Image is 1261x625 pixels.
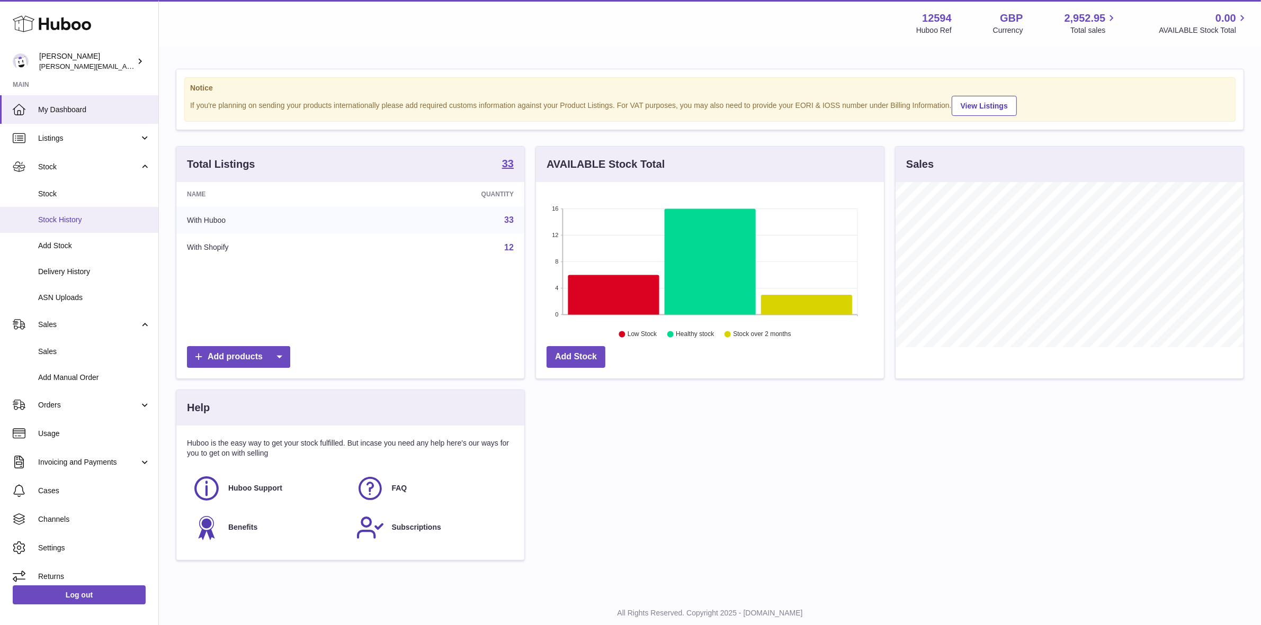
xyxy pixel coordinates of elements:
[176,182,364,206] th: Name
[38,293,150,303] span: ASN Uploads
[167,608,1253,618] p: All Rights Reserved. Copyright 2025 - [DOMAIN_NAME]
[676,331,714,338] text: Healthy stock
[916,25,952,35] div: Huboo Ref
[555,258,558,265] text: 8
[356,513,509,542] a: Subscriptions
[38,486,150,496] span: Cases
[38,215,150,225] span: Stock History
[392,483,407,493] span: FAQ
[502,158,514,169] strong: 33
[187,157,255,171] h3: Total Listings
[187,401,210,415] h3: Help
[38,105,150,115] span: My Dashboard
[38,241,150,251] span: Add Stock
[356,474,509,503] a: FAQ
[906,157,934,171] h3: Sales
[1070,25,1117,35] span: Total sales
[38,514,150,524] span: Channels
[547,346,605,368] a: Add Stock
[38,400,139,410] span: Orders
[38,267,150,277] span: Delivery History
[192,474,345,503] a: Huboo Support
[364,182,524,206] th: Quantity
[504,243,514,252] a: 12
[502,158,514,171] a: 33
[39,51,135,71] div: [PERSON_NAME]
[1000,11,1023,25] strong: GBP
[628,331,657,338] text: Low Stock
[552,205,558,212] text: 16
[190,83,1230,93] strong: Notice
[504,215,514,224] a: 33
[187,346,290,368] a: Add products
[1065,11,1118,35] a: 2,952.95 Total sales
[38,543,150,553] span: Settings
[38,373,150,383] span: Add Manual Order
[38,162,139,172] span: Stock
[733,331,791,338] text: Stock over 2 months
[13,53,29,69] img: owen@wearemakewaves.com
[228,522,257,532] span: Benefits
[1159,11,1248,35] a: 0.00 AVAILABLE Stock Total
[228,483,282,493] span: Huboo Support
[555,285,558,291] text: 4
[13,585,146,604] a: Log out
[176,206,364,234] td: With Huboo
[547,157,665,171] h3: AVAILABLE Stock Total
[993,25,1023,35] div: Currency
[922,11,952,25] strong: 12594
[952,96,1017,116] a: View Listings
[392,522,441,532] span: Subscriptions
[176,234,364,261] td: With Shopify
[38,457,139,467] span: Invoicing and Payments
[555,311,558,318] text: 0
[39,62,212,70] span: [PERSON_NAME][EMAIL_ADDRESS][DOMAIN_NAME]
[552,232,558,238] text: 12
[192,513,345,542] a: Benefits
[1215,11,1236,25] span: 0.00
[38,189,150,199] span: Stock
[190,94,1230,116] div: If you're planning on sending your products internationally please add required customs informati...
[1065,11,1106,25] span: 2,952.95
[38,320,139,330] span: Sales
[38,347,150,357] span: Sales
[1159,25,1248,35] span: AVAILABLE Stock Total
[38,133,139,143] span: Listings
[38,429,150,439] span: Usage
[38,572,150,582] span: Returns
[187,438,514,458] p: Huboo is the easy way to get your stock fulfilled. But incase you need any help here's our ways f...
